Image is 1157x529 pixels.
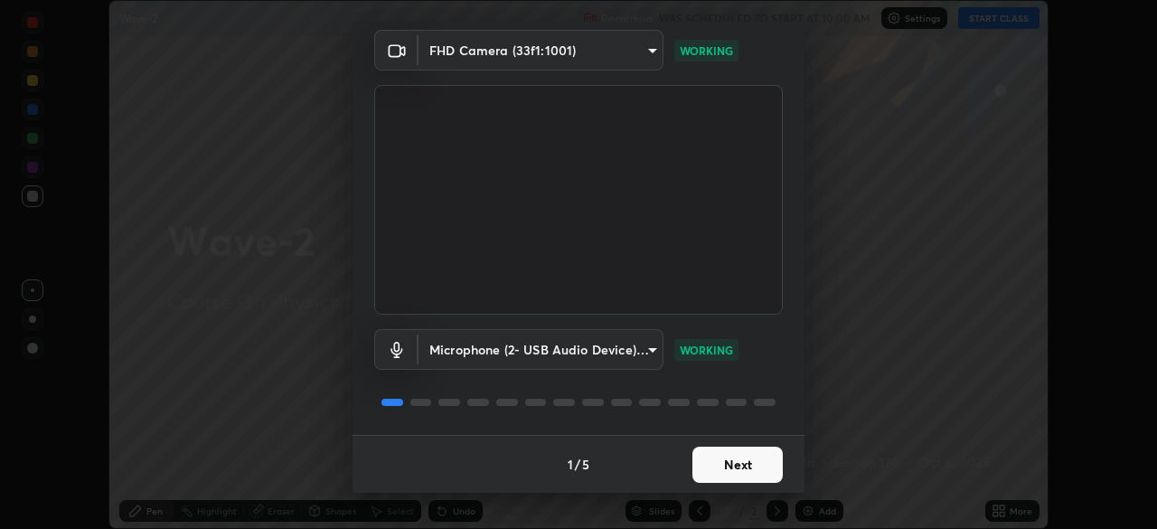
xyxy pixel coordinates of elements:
h4: 5 [582,455,589,474]
button: Next [692,447,783,483]
div: FHD Camera (33f1:1001) [419,329,663,370]
p: WORKING [680,342,733,358]
div: FHD Camera (33f1:1001) [419,30,663,71]
h4: / [575,455,580,474]
h4: 1 [568,455,573,474]
p: WORKING [680,43,733,59]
